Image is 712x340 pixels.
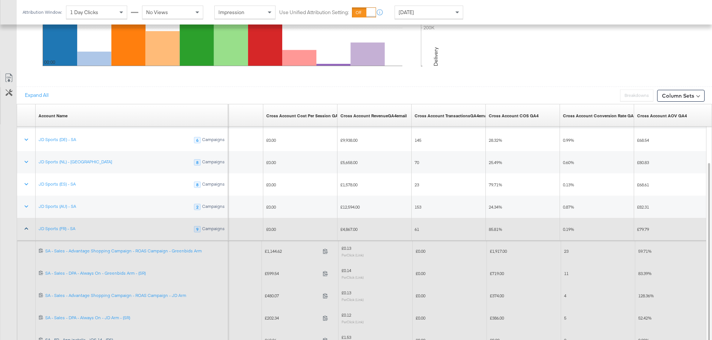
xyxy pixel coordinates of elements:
span: £1.53 [342,334,351,340]
span: 11 [564,271,568,276]
span: £0.00 [416,315,425,321]
sub: Per Click (Link) [342,297,364,302]
a: Describe this metric [415,113,489,119]
span: £1,917.00 [490,248,507,254]
div: 8 [194,182,201,188]
span: 0.60% [563,160,574,165]
span: £599.54 [265,271,320,276]
sub: Per Click (Link) [342,320,364,324]
span: 25.49% [489,160,502,165]
div: Campaigns [202,226,225,233]
a: Cross Account COS GA4 [489,113,538,119]
span: £5,658.00 [340,160,357,165]
div: 2 [194,204,201,210]
span: £0.14 [342,268,351,273]
span: £79.79 [637,226,649,232]
a: JD Sports (DE) - SA [39,137,76,143]
span: £0.00 [266,137,276,143]
span: £374.00 [490,293,504,298]
sub: Per Click (Link) [342,253,364,257]
div: Attribution Window: [22,10,62,15]
div: Campaigns [202,204,225,210]
a: Describe this metric [340,113,407,119]
div: Campaigns [202,137,225,144]
span: 23 [415,182,419,187]
span: 59.71% [638,248,652,254]
a: Your ad account name [39,113,67,119]
div: Cross Account RevenueGA4email [340,113,407,119]
span: 5 [564,315,566,321]
label: Use Unified Attribution Setting: [279,9,349,16]
span: 145 [415,137,421,143]
a: SA - Sales - DPA - Always On - Greenbids Arm - (SR) [45,270,225,277]
span: £4,867.00 [340,226,357,232]
div: Cross Account Conversion Rate GA4 [563,113,636,119]
span: 153 [415,204,421,210]
span: 79.71% [489,182,502,187]
a: Cross Account Conversion rate GA4 [563,113,636,119]
span: 0.99% [563,137,574,143]
span: £0.00 [416,271,425,276]
span: 61 [415,226,419,232]
span: £202.34 [265,315,320,321]
button: Column Sets [657,90,705,102]
span: £0.00 [266,182,276,187]
span: £0.13 [342,290,351,295]
span: 128.36% [638,293,654,298]
a: Cross Account Cost Per Session GA4 [266,113,340,119]
span: £0.00 [266,204,276,210]
a: JD Sports (FR) - SA [39,226,75,232]
span: £0.13 [342,245,351,251]
a: SA - Sales - Advantage Shopping Campaign - ROAS Campaign - JD Arm [45,292,225,299]
span: 28.32% [489,137,502,143]
a: JD Sports (ES) - SA [39,181,76,187]
text: Delivery [432,47,439,66]
span: £12,594.00 [340,204,360,210]
span: £9,938.00 [340,137,357,143]
span: 85.81% [489,226,502,232]
span: 52.42% [638,315,652,321]
div: 8 [194,159,201,166]
span: £386.00 [490,315,504,321]
span: 24.34% [489,204,502,210]
div: Account Name [39,113,67,119]
div: 6 [194,137,201,144]
span: £80.83 [637,160,649,165]
sub: Per Click (Link) [342,275,364,279]
span: £82.31 [637,204,649,210]
span: 1 Day Clicks [70,9,98,16]
span: 70 [415,160,419,165]
a: Cross Account AOV GA4 [637,113,687,119]
span: £0.00 [266,226,276,232]
span: Impression [218,9,244,16]
span: 83.39% [638,271,652,276]
span: 4 [564,293,566,298]
span: 0.19% [563,226,574,232]
span: £68.61 [637,182,649,187]
div: Cross Account TransactionsGA4email [415,113,489,119]
span: [DATE] [399,9,414,16]
a: SA - Sales - DPA - Always On - JD Arm - (SR) [45,315,225,321]
div: 9 [194,226,201,233]
a: JD Sports (NL) - [GEOGRAPHIC_DATA] [39,159,112,165]
div: Campaigns [202,182,225,188]
span: 0.87% [563,204,574,210]
button: Expand All [20,89,54,102]
span: £480.07 [265,293,320,298]
span: 23 [564,248,568,254]
a: SA - Sales - Advantage Shopping Campaign - ROAS Campaign - Greenbids Arm [45,248,225,254]
span: £0.00 [416,248,425,254]
span: £719.00 [490,271,504,276]
span: £0.12 [342,312,351,318]
span: £68.54 [637,137,649,143]
span: £1,144.62 [265,248,320,254]
div: Campaigns [202,159,225,166]
span: £0.00 [416,293,425,298]
span: £0.00 [266,160,276,165]
span: No Views [146,9,168,16]
span: 0.13% [563,182,574,187]
a: JD Sports (AU) - SA [39,203,76,209]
